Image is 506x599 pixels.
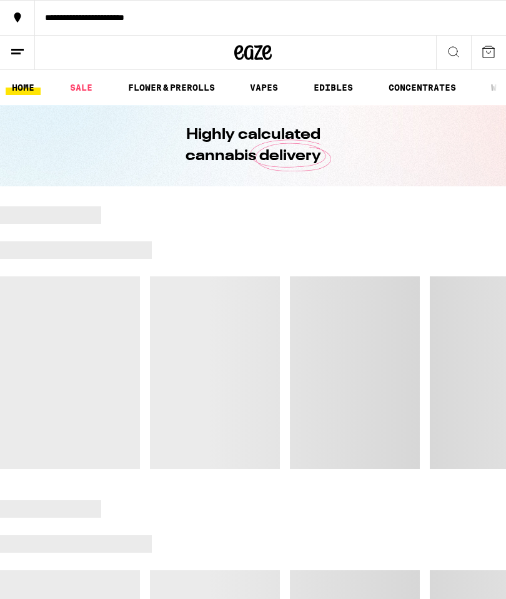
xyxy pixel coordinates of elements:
a: SALE [64,80,99,95]
a: CONCENTRATES [382,80,462,95]
a: FLOWER & PREROLLS [122,80,221,95]
a: EDIBLES [307,80,359,95]
a: HOME [6,80,41,95]
a: VAPES [244,80,284,95]
h1: Highly calculated cannabis delivery [150,124,356,167]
